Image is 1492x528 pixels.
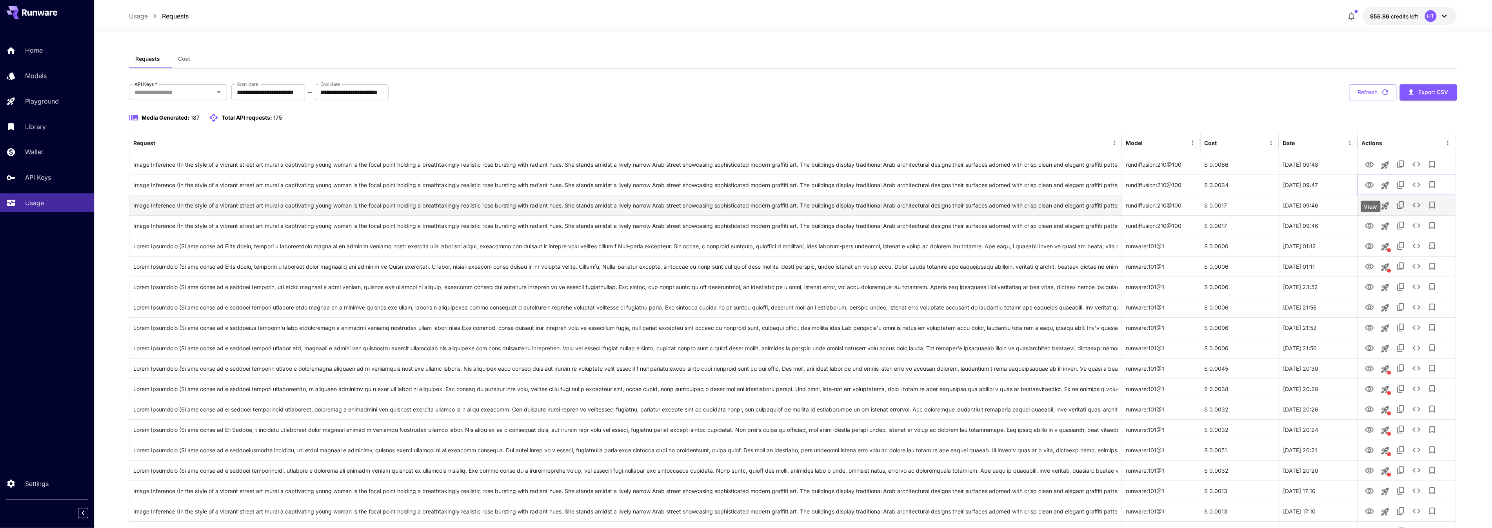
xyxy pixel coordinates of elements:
[1361,258,1377,274] button: View
[1126,140,1143,146] div: Model
[1424,299,1440,315] button: Add to library
[1345,137,1356,148] button: Menu
[1122,297,1201,317] div: runware:101@1
[1122,460,1201,481] div: runware:101@1
[1377,300,1393,316] button: Launch in playground
[1361,421,1377,437] button: View
[1363,7,1457,25] button: $56.86351HT
[1424,401,1440,417] button: Add to library
[1201,215,1279,236] div: $ 0.0017
[1201,175,1279,195] div: $ 0.0034
[1361,462,1377,478] button: View
[1408,442,1424,458] button: See details
[78,508,88,518] button: Collapse sidebar
[1408,279,1424,295] button: See details
[1453,490,1492,528] iframe: Chat Widget
[1393,340,1408,356] button: Copy TaskUUID
[135,55,160,62] span: Requests
[1424,157,1440,172] button: Add to library
[129,11,148,21] p: Usage
[1393,401,1408,417] button: Copy TaskUUID
[1408,157,1424,172] button: See details
[1279,256,1358,277] div: 26 Sep, 2025 01:11
[133,440,1118,460] div: Click to copy prompt
[1296,137,1307,148] button: Sort
[1361,156,1377,172] button: View
[1361,217,1377,233] button: View
[308,87,312,97] p: ~
[1122,379,1201,399] div: runware:101@1
[1370,13,1391,20] span: $56.86
[1377,259,1393,275] button: This request includes a reference image. Clicking this will load all other parameters, but for pr...
[1279,215,1358,236] div: 26 Sep, 2025 09:46
[1377,382,1393,397] button: This request includes a reference image. Clicking this will load all other parameters, but for pr...
[1424,177,1440,193] button: Add to library
[1122,175,1201,195] div: rundiffusion:210@100
[1408,177,1424,193] button: See details
[1408,218,1424,233] button: See details
[1408,360,1424,376] button: See details
[222,114,272,121] span: Total API requests:
[25,96,59,106] p: Playground
[1361,482,1377,499] button: View
[25,122,46,131] p: Library
[133,420,1118,440] div: Click to copy prompt
[1393,503,1408,519] button: Copy TaskUUID
[1377,198,1393,214] button: Launch in playground
[1122,256,1201,277] div: runware:101@1
[1377,422,1393,438] button: This request includes a reference image. Clicking this will load all other parameters, but for pr...
[1424,238,1440,254] button: Add to library
[237,81,258,87] label: Start date
[1279,338,1358,358] div: 25 Sep, 2025 21:50
[1201,440,1279,460] div: $ 0.0051
[1279,460,1358,481] div: 25 Sep, 2025 20:20
[1393,462,1408,478] button: Copy TaskUUID
[1361,279,1377,295] button: View
[25,46,43,55] p: Home
[1408,197,1424,213] button: See details
[1201,338,1279,358] div: $ 0.0006
[1377,484,1393,499] button: Launch in playground
[162,11,189,21] a: Requests
[1393,279,1408,295] button: Copy TaskUUID
[142,114,189,121] span: Media Generated:
[1122,338,1201,358] div: runware:101@1
[1408,299,1424,315] button: See details
[1393,320,1408,335] button: Copy TaskUUID
[1201,481,1279,501] div: $ 0.0013
[1424,360,1440,376] button: Add to library
[1122,358,1201,379] div: runware:101@1
[1377,157,1393,173] button: Launch in playground
[1361,201,1381,212] div: View
[1377,463,1393,479] button: This request includes a reference image. Clicking this will load all other parameters, but for pr...
[1408,381,1424,397] button: See details
[1201,419,1279,440] div: $ 0.0032
[129,11,189,21] nav: breadcrumb
[1377,178,1393,193] button: Launch in playground
[1361,319,1377,335] button: View
[1349,84,1397,100] button: Refresh
[1361,442,1377,458] button: View
[133,175,1118,195] div: Click to copy prompt
[1442,137,1453,148] button: Menu
[1424,340,1440,356] button: Add to library
[1393,299,1408,315] button: Copy TaskUUID
[133,318,1118,338] div: Click to copy prompt
[1393,259,1408,274] button: Copy TaskUUID
[133,359,1118,379] div: Click to copy prompt
[1201,154,1279,175] div: $ 0.0066
[133,140,155,146] div: Request
[1361,360,1377,376] button: View
[1393,177,1408,193] button: Copy TaskUUID
[1122,317,1201,338] div: runware:101@1
[156,137,167,148] button: Sort
[1201,317,1279,338] div: $ 0.0006
[1408,340,1424,356] button: See details
[134,81,157,87] label: API Keys
[1201,460,1279,481] div: $ 0.0032
[178,55,190,62] span: Cost
[1122,277,1201,297] div: runware:101@1
[1377,280,1393,295] button: Launch in playground
[1122,501,1201,521] div: runware:101@1
[1279,419,1358,440] div: 25 Sep, 2025 20:24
